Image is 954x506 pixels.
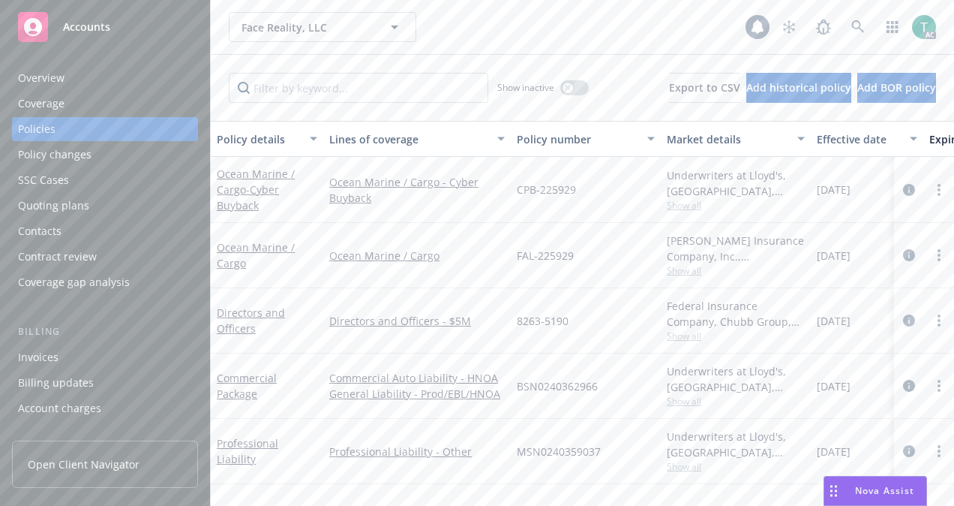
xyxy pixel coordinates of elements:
span: Nova Assist [855,484,914,497]
a: Ocean Marine / Cargo [217,240,295,270]
button: Market details [661,121,811,157]
a: Report a Bug [808,12,838,42]
span: MSN0240359037 [517,444,601,459]
a: Directors and Officers - $5M [329,313,505,329]
div: [PERSON_NAME] Insurance Company, Inc., [PERSON_NAME] Group, [PERSON_NAME] Cargo [667,233,805,264]
button: Export to CSV [669,73,740,103]
span: Accounts [63,21,110,33]
div: Lines of coverage [329,131,488,147]
img: photo [912,15,936,39]
button: Effective date [811,121,923,157]
div: Contract review [18,245,97,269]
a: more [930,181,948,199]
div: Drag to move [824,477,843,505]
div: Policy number [517,131,638,147]
div: Quoting plans [18,194,89,218]
div: SSC Cases [18,168,69,192]
a: Ocean Marine / Cargo - Cyber Buyback [329,174,505,206]
button: Add historical policy [746,73,851,103]
a: more [930,442,948,460]
a: Ocean Marine / Cargo [329,248,505,264]
a: SSC Cases [12,168,198,192]
span: [DATE] [817,248,850,264]
a: Policies [12,117,198,141]
button: Add BOR policy [857,73,936,103]
a: Ocean Marine / Cargo [217,167,295,212]
a: circleInformation [900,312,918,330]
a: Installment plans [12,422,198,446]
div: Federal Insurance Company, Chubb Group, Chubb Group (International) [667,298,805,330]
a: Commercial Auto Liability - HNOA [329,370,505,386]
a: more [930,312,948,330]
div: Underwriters at Lloyd's, [GEOGRAPHIC_DATA], [PERSON_NAME] of [GEOGRAPHIC_DATA], [GEOGRAPHIC_DATA] [667,429,805,460]
div: Policies [18,117,55,141]
div: Installment plans [18,422,106,446]
span: Add historical policy [746,80,851,95]
span: [DATE] [817,182,850,197]
span: [DATE] [817,444,850,459]
span: Show all [667,199,805,212]
span: Show inactive [497,81,554,94]
a: General Liability - Prod/EBL/HNOA [329,386,505,402]
div: Overview [18,66,64,90]
div: Effective date [817,131,901,147]
div: Invoices [18,345,58,369]
div: Policy details [217,131,301,147]
a: more [930,377,948,395]
div: Billing updates [18,371,94,395]
a: Quoting plans [12,194,198,218]
span: Show all [667,460,805,473]
a: Coverage [12,92,198,116]
a: Directors and Officers [217,306,285,336]
div: Billing [12,324,198,339]
span: CPB-225929 [517,182,576,197]
span: Face Reality, LLC [241,20,371,35]
span: Show all [667,395,805,408]
a: Professional Liability - Other [329,444,505,459]
span: [DATE] [817,378,850,394]
span: - Cyber Buyback [217,182,279,212]
a: Coverage gap analysis [12,270,198,294]
span: 8263-5190 [517,313,568,329]
span: [DATE] [817,313,850,329]
button: Policy details [211,121,323,157]
a: Search [843,12,873,42]
button: Face Reality, LLC [229,12,416,42]
span: Show all [667,330,805,342]
a: more [930,246,948,264]
a: Stop snowing [774,12,804,42]
span: Add BOR policy [857,80,936,95]
div: Underwriters at Lloyd's, [GEOGRAPHIC_DATA], [PERSON_NAME] of [GEOGRAPHIC_DATA], [GEOGRAPHIC_DATA] [667,363,805,395]
span: Export to CSV [669,80,740,95]
a: Professional Liability [217,436,278,466]
a: Policy changes [12,143,198,167]
a: Commercial Package [217,371,277,401]
a: Accounts [12,6,198,48]
div: Coverage gap analysis [18,270,130,294]
button: Policy number [511,121,661,157]
a: Account charges [12,396,198,420]
span: BSN0240362966 [517,378,598,394]
div: Underwriters at Lloyd's, [GEOGRAPHIC_DATA], [PERSON_NAME] of [GEOGRAPHIC_DATA], [PERSON_NAME] Cargo [667,167,805,199]
div: Contacts [18,219,61,243]
button: Lines of coverage [323,121,511,157]
a: Contract review [12,245,198,269]
a: Switch app [877,12,907,42]
a: Invoices [12,345,198,369]
span: FAL-225929 [517,248,574,264]
div: Coverage [18,92,64,116]
a: circleInformation [900,377,918,395]
div: Policy changes [18,143,91,167]
a: Overview [12,66,198,90]
a: Contacts [12,219,198,243]
a: circleInformation [900,181,918,199]
div: Market details [667,131,788,147]
a: Billing updates [12,371,198,395]
a: circleInformation [900,246,918,264]
span: Open Client Navigator [28,456,139,472]
a: circleInformation [900,442,918,460]
input: Filter by keyword... [229,73,488,103]
div: Account charges [18,396,101,420]
span: Show all [667,264,805,277]
button: Nova Assist [823,476,927,506]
